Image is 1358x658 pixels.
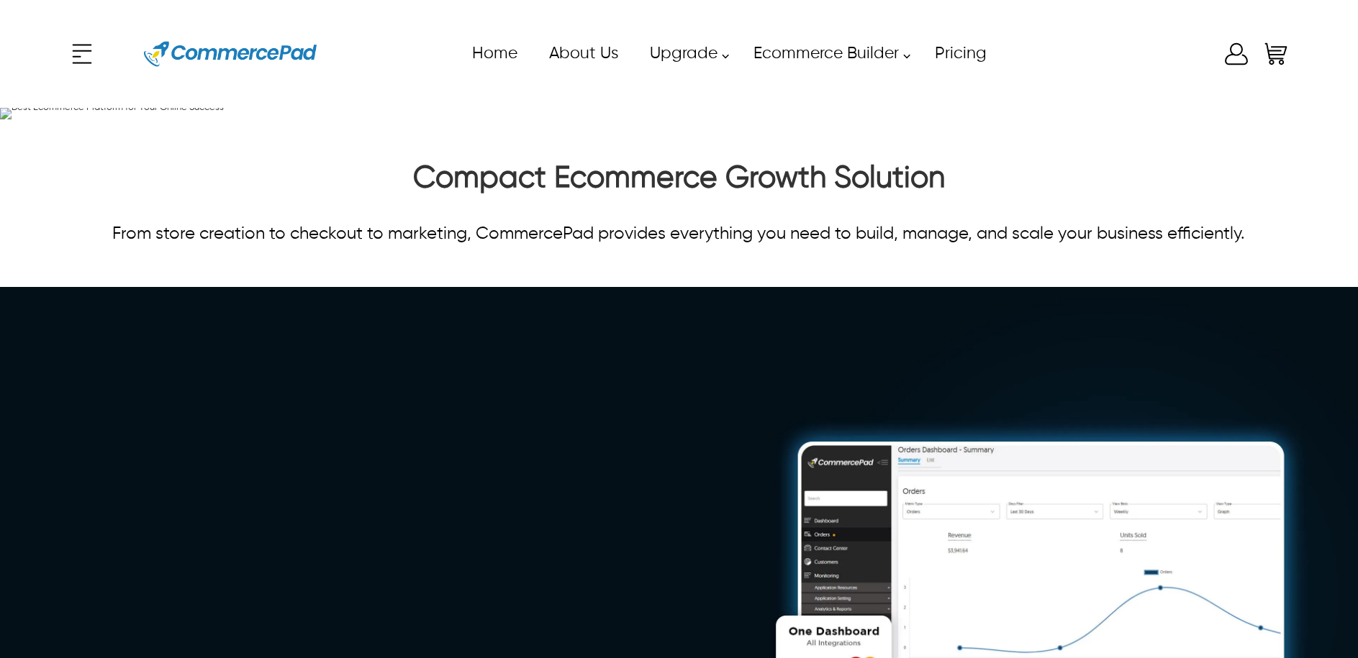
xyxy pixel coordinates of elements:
[633,37,737,70] a: Upgrade
[737,37,918,70] a: Ecommerce Builder
[132,22,328,86] a: Website Logo for Commerce Pad
[1262,40,1290,68] a: Shopping Cart
[68,160,1290,204] h2: Compact Ecommerce Growth Solution
[144,22,317,86] img: Website Logo for Commerce Pad
[68,221,1290,247] p: From store creation to checkout to marketing, CommercePad provides everything you need to build, ...
[533,37,633,70] a: About Us
[456,37,533,70] a: Home
[918,37,1002,70] a: Pricing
